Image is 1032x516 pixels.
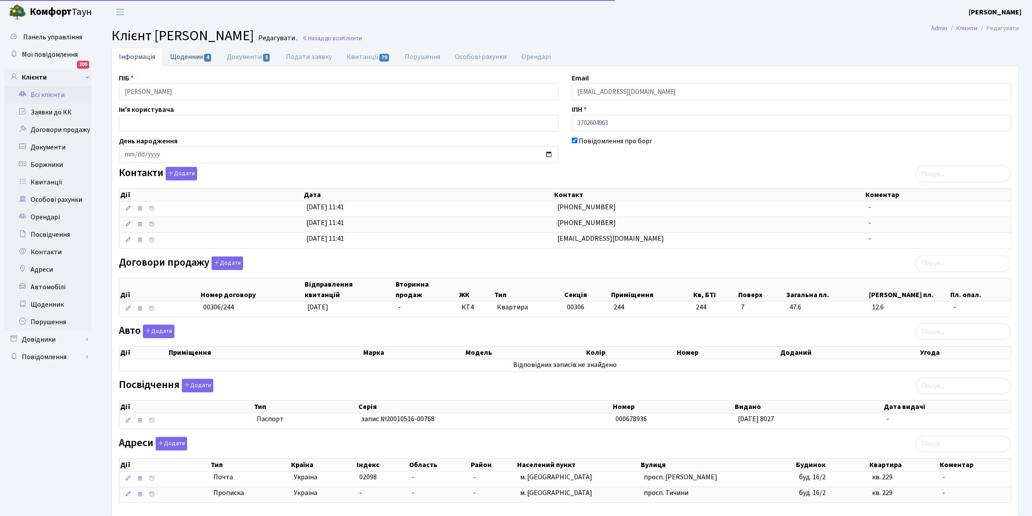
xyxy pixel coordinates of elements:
span: - [942,488,945,498]
span: запис №20010516-00768 [361,414,435,424]
span: Паспорт [257,414,354,424]
th: Країна [290,459,356,471]
th: Номер договору [200,278,304,301]
th: Поверх [737,278,786,301]
a: Admin [931,24,947,33]
span: просп. [PERSON_NAME] [644,472,717,482]
label: Адреси [119,437,187,450]
input: Пошук... [916,323,1011,340]
th: Тип [493,278,563,301]
a: Особові рахунки [4,191,92,208]
th: Колір [585,346,676,359]
span: - [953,302,1008,312]
span: 02098 [359,472,377,482]
a: Адреси [4,261,92,278]
a: [PERSON_NAME] [969,7,1022,17]
th: Приміщення [168,346,362,359]
span: 5 [263,54,270,62]
a: Квитанції [339,48,397,66]
th: Доданий [779,346,919,359]
label: Ім'я користувача [119,104,174,115]
a: Порушення [397,48,448,66]
span: Прописка [213,488,244,498]
a: Додати [141,323,174,339]
a: Довідники [4,331,92,348]
span: - [412,488,414,498]
small: Редагувати . [257,34,298,42]
button: Авто [143,325,174,338]
th: Вторинна продаж [395,278,458,301]
input: Пошук... [916,166,1011,182]
a: Клієнти [4,69,92,86]
span: 244 [614,302,624,312]
span: кв. 229 [872,488,893,498]
span: Україна [294,488,352,498]
a: Всі клієнти [4,86,92,104]
a: Контакти [4,243,92,261]
b: Комфорт [30,5,72,19]
label: ПІБ [119,73,134,83]
th: Номер [676,346,780,359]
a: Подати заявку [278,48,339,66]
span: [DATE] 11:41 [306,202,344,212]
a: Додати [209,255,243,270]
th: ЖК [458,278,493,301]
th: Кв, БТІ [692,278,737,301]
th: Пл. опал. [949,278,1011,301]
span: м. [GEOGRAPHIC_DATA] [520,472,592,482]
th: Серія [358,401,612,413]
th: Коментар [939,459,1011,471]
a: Боржники [4,156,92,173]
th: Модель [465,346,585,359]
span: Квартира [497,302,560,312]
th: Квартира [869,459,939,471]
label: ІПН [572,104,587,115]
a: Порушення [4,313,92,331]
a: Документи [4,139,92,156]
label: День народження [119,136,177,146]
img: logo.png [9,3,26,21]
span: - [473,472,476,482]
a: Мої повідомлення200 [4,46,92,63]
th: Дії [119,401,253,413]
span: Клієнти [342,34,362,42]
label: Контакти [119,167,197,180]
span: м. [GEOGRAPHIC_DATA] [520,488,592,498]
span: - [869,234,871,243]
label: Авто [119,325,174,338]
label: Email [572,73,589,83]
span: Почта [213,472,233,482]
a: Щоденник [163,48,219,66]
th: Дії [119,459,210,471]
span: - [886,414,889,424]
th: Загальна пл. [785,278,868,301]
li: Редагувати [977,24,1019,33]
span: Панель управління [23,32,82,42]
span: - [869,202,871,212]
button: Договори продажу [212,256,243,270]
a: Повідомлення [4,348,92,366]
button: Адреси [156,437,187,450]
label: Договори продажу [119,256,243,270]
button: Контакти [166,167,197,180]
th: Дата видачі [883,401,1011,413]
th: Видано [734,401,883,413]
label: Повідомлення про борг [579,136,653,146]
th: Область [408,459,470,471]
span: [DATE] 11:41 [306,218,344,228]
button: Переключити навігацію [109,5,131,19]
label: Посвідчення [119,379,213,392]
td: Відповідних записів не знайдено [119,359,1011,371]
input: Пошук... [916,255,1011,272]
input: Пошук... [916,377,1011,394]
span: 00306/244 [203,302,234,312]
span: [DATE] [308,302,329,312]
th: Будинок [796,459,869,471]
span: [DATE] 8027 [738,414,774,424]
th: Дії [119,189,303,201]
th: Дата [303,189,553,201]
th: Район [470,459,516,471]
th: Угода [919,346,1011,359]
a: Назад до всіхКлієнти [302,34,362,42]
